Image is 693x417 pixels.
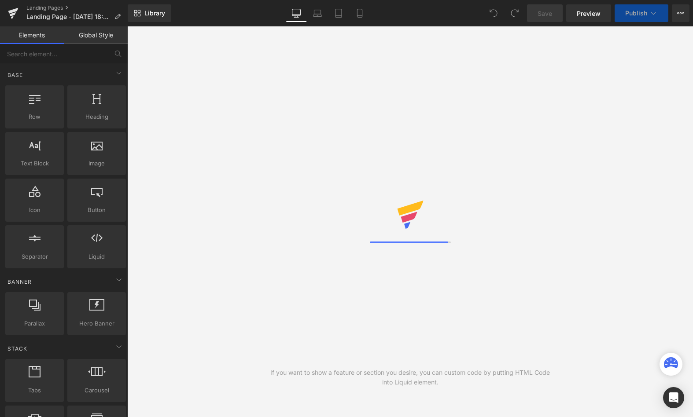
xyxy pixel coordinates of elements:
a: Global Style [64,26,128,44]
div: Open Intercom Messenger [663,387,684,408]
span: Tabs [8,386,61,395]
button: More [672,4,689,22]
span: Landing Page - [DATE] 18:06:45 [26,13,111,20]
span: Row [8,112,61,121]
span: Heading [70,112,123,121]
span: Button [70,205,123,215]
a: Laptop [307,4,328,22]
span: Publish [625,10,647,17]
span: Separator [8,252,61,261]
span: Liquid [70,252,123,261]
a: New Library [128,4,171,22]
span: Banner [7,278,33,286]
div: If you want to show a feature or section you desire, you can custom code by putting HTML Code int... [269,368,552,387]
span: Hero Banner [70,319,123,328]
span: Base [7,71,24,79]
span: Save [538,9,552,18]
button: Redo [506,4,523,22]
a: Preview [566,4,611,22]
span: Carousel [70,386,123,395]
a: Desktop [286,4,307,22]
a: Tablet [328,4,349,22]
span: Stack [7,344,28,353]
span: Library [144,9,165,17]
span: Preview [577,9,601,18]
span: Text Block [8,159,61,168]
button: Publish [615,4,668,22]
span: Image [70,159,123,168]
a: Mobile [349,4,370,22]
a: Landing Pages [26,4,128,11]
button: Undo [485,4,502,22]
span: Icon [8,205,61,215]
span: Parallax [8,319,61,328]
